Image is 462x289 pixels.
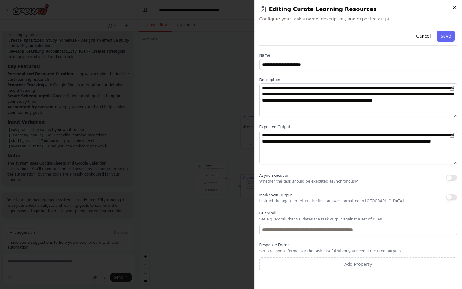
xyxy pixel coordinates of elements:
button: Save [437,31,455,42]
button: Add Property [259,257,457,271]
span: Configure your task's name, description, and expected output. [259,16,457,22]
button: Open in editor [449,132,456,139]
p: Set a guardrail that validates the task output against a set of rules. [259,217,457,222]
span: Markdown Output [259,193,292,197]
p: Instruct the agent to return the final answer formatted in [GEOGRAPHIC_DATA] [259,198,404,203]
h2: Editing Curate Learning Resources [259,5,457,13]
label: Response Format [259,243,457,247]
span: Async Execution [259,173,289,178]
label: Name [259,53,457,58]
p: Whether the task should be executed asynchronously. [259,179,359,184]
p: Set a response format for the task. Useful when you need structured outputs. [259,249,457,254]
label: Expected Output [259,124,457,129]
button: Open in editor [449,85,456,92]
label: Description [259,77,457,82]
label: Guardrail [259,211,457,216]
button: Cancel [413,31,434,42]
